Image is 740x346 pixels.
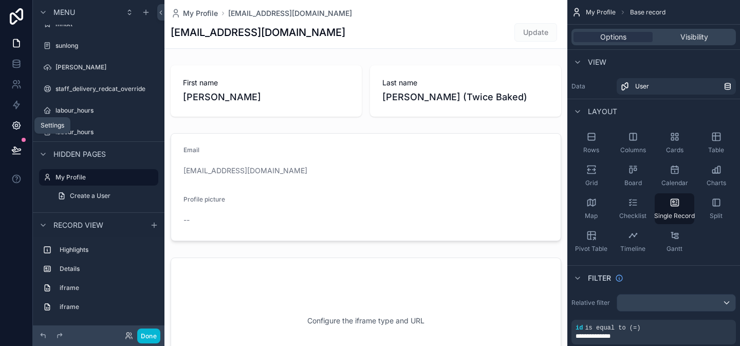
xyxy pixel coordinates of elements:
div: Settings [41,121,64,130]
span: View [588,57,606,67]
a: [PERSON_NAME] [39,59,158,76]
span: Charts [707,179,726,187]
button: Grid [571,160,611,191]
span: Cards [666,146,683,154]
a: labour_hours [39,124,158,140]
span: Hidden pages [53,149,106,159]
label: [PERSON_NAME] [55,63,156,71]
button: Map [571,193,611,224]
span: Table [708,146,724,154]
h1: [EMAIL_ADDRESS][DOMAIN_NAME] [171,25,345,40]
button: Pivot Table [571,226,611,257]
label: My Profile [55,173,152,181]
span: Calendar [661,179,688,187]
a: sunlong [39,38,158,54]
button: Gantt [655,226,694,257]
a: labour_hours [39,102,158,119]
a: Create a User [51,188,158,204]
span: is equal to (=) [585,324,640,332]
label: Data [571,82,613,90]
label: Highlights [60,246,154,254]
span: Record view [53,220,103,230]
button: Columns [613,128,653,158]
a: My Profile [171,8,218,19]
button: Table [696,128,736,158]
button: Single Record [655,193,694,224]
label: labour_hours [55,128,156,136]
button: Rows [571,128,611,158]
span: Layout [588,106,617,117]
span: Timeline [620,245,645,253]
span: Options [600,32,626,42]
span: Single Record [654,212,695,220]
span: My Profile [183,8,218,19]
a: staff_delivery_redcat_override [39,81,158,97]
span: Rows [583,146,599,154]
label: labour_hours [55,106,156,115]
label: iframe [60,303,154,311]
span: Checklist [619,212,646,220]
button: Split [696,193,736,224]
span: Create a User [70,192,110,200]
button: Timeline [613,226,653,257]
label: Relative filter [571,299,613,307]
span: Grid [585,179,598,187]
span: Columns [620,146,646,154]
span: Menu [53,7,75,17]
a: [EMAIL_ADDRESS][DOMAIN_NAME] [228,8,352,19]
span: Filter [588,273,611,283]
div: scrollable content [33,237,164,325]
label: sunlong [55,42,156,50]
span: id [576,324,583,332]
button: Board [613,160,653,191]
span: Visibility [680,32,708,42]
label: Details [60,265,154,273]
button: Checklist [613,193,653,224]
label: iframe [60,284,154,292]
button: Done [137,329,160,343]
span: Pivot Table [575,245,607,253]
a: My Profile [39,169,158,186]
button: Charts [696,160,736,191]
span: Gantt [667,245,682,253]
span: Map [585,212,598,220]
label: staff_delivery_redcat_override [55,85,156,93]
a: User [617,78,736,95]
span: Base record [630,8,665,16]
span: Board [624,179,642,187]
span: My Profile [586,8,616,16]
button: Cards [655,128,694,158]
span: User [635,82,649,90]
span: Split [710,212,723,220]
button: Calendar [655,160,694,191]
